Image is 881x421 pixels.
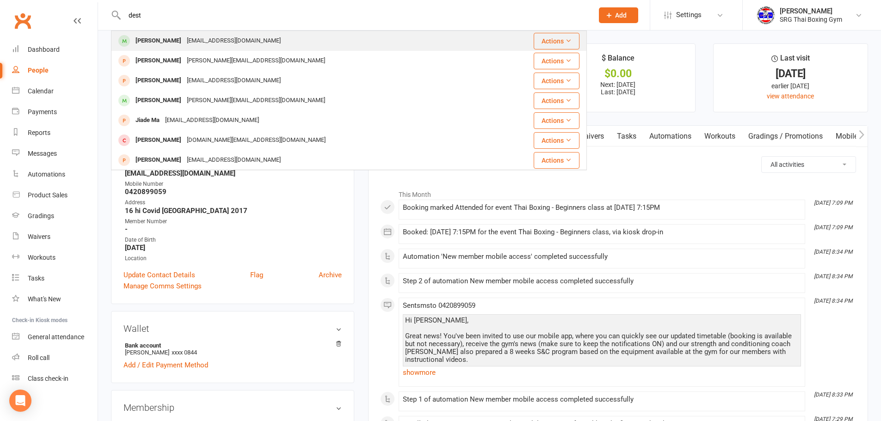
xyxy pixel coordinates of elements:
li: [PERSON_NAME] [123,341,342,357]
input: Search... [122,9,587,22]
span: xxxx 0844 [172,349,197,356]
a: Archive [319,269,342,281]
p: Next: [DATE] Last: [DATE] [549,81,687,96]
i: [DATE] 8:33 PM [814,391,852,398]
button: Actions [534,92,579,109]
a: Payments [12,102,98,122]
a: Workouts [698,126,742,147]
i: [DATE] 7:09 PM [814,200,852,206]
a: Add / Edit Payment Method [123,360,208,371]
a: Product Sales [12,185,98,206]
div: [EMAIL_ADDRESS][DOMAIN_NAME] [184,74,283,87]
div: [PERSON_NAME] [133,54,184,67]
div: [PERSON_NAME] [133,153,184,167]
div: SRG Thai Boxing Gym [780,15,842,24]
button: Actions [534,73,579,89]
img: thumb_image1718682644.png [757,6,775,24]
a: show more [403,366,801,379]
li: This Month [380,185,856,200]
i: [DATE] 8:34 PM [814,249,852,255]
button: Actions [534,112,579,129]
div: Step 2 of automation New member mobile access completed successfully [403,277,801,285]
div: [EMAIL_ADDRESS][DOMAIN_NAME] [184,34,283,48]
a: Manage Comms Settings [123,281,202,292]
h3: Activity [380,156,856,171]
button: Actions [534,33,579,49]
div: Payments [28,108,57,116]
div: Product Sales [28,191,68,199]
div: Address [125,198,342,207]
a: Clubworx [11,9,34,32]
a: Calendar [12,81,98,102]
div: [PERSON_NAME][EMAIL_ADDRESS][DOMAIN_NAME] [184,94,328,107]
a: Update Contact Details [123,269,195,281]
div: [EMAIL_ADDRESS][DOMAIN_NAME] [162,114,262,127]
a: Waivers [12,226,98,247]
div: [PERSON_NAME] [133,134,184,147]
button: Add [599,7,638,23]
a: Tasks [12,268,98,289]
div: Gradings [28,212,54,220]
div: Waivers [28,233,50,240]
div: Reports [28,129,50,136]
div: Booking marked Attended for event Thai Boxing - Beginners class at [DATE] 7:15PM [403,204,801,212]
a: Workouts [12,247,98,268]
i: [DATE] 8:34 PM [814,298,852,304]
div: People [28,67,49,74]
div: Mobile Number [125,180,342,189]
span: Settings [676,5,702,25]
div: Open Intercom Messenger [9,390,31,412]
h3: Wallet [123,323,342,334]
div: Messages [28,150,57,157]
a: Gradings / Promotions [742,126,829,147]
i: [DATE] 8:34 PM [814,273,852,280]
button: Actions [534,152,579,169]
a: General attendance kiosk mode [12,327,98,348]
a: Roll call [12,348,98,368]
div: Date of Birth [125,236,342,244]
a: Waivers [572,126,610,147]
strong: - [125,225,342,233]
a: Gradings [12,206,98,226]
div: Jiade Ma [133,114,162,127]
i: [DATE] 7:09 PM [814,224,852,231]
div: Booked: [DATE] 7:15PM for the event Thai Boxing - Beginners class, via kiosk drop-in [403,228,801,236]
div: $ Balance [602,52,635,69]
strong: [EMAIL_ADDRESS][DOMAIN_NAME] [125,169,342,177]
div: Location [125,254,342,263]
a: People [12,60,98,81]
a: Messages [12,143,98,164]
strong: [DATE] [125,244,342,252]
button: Actions [534,132,579,149]
div: [PERSON_NAME] [133,34,184,48]
div: Tasks [28,275,44,282]
div: Calendar [28,87,54,95]
div: General attendance [28,333,84,341]
div: [DOMAIN_NAME][EMAIL_ADDRESS][DOMAIN_NAME] [184,134,328,147]
div: [PERSON_NAME][EMAIL_ADDRESS][DOMAIN_NAME] [184,54,328,67]
div: [DATE] [722,69,859,79]
a: What's New [12,289,98,310]
div: Last visit [771,52,810,69]
h3: Membership [123,403,342,413]
a: Reports [12,122,98,143]
div: [PERSON_NAME] [133,94,184,107]
div: What's New [28,295,61,303]
strong: 16 hi Covid [GEOGRAPHIC_DATA] 2017 [125,207,342,215]
strong: 0420899059 [125,188,342,196]
span: Sent sms to 0420899059 [403,301,475,310]
a: Class kiosk mode [12,368,98,389]
div: [EMAIL_ADDRESS][DOMAIN_NAME] [184,153,283,167]
a: Automations [643,126,698,147]
a: Automations [12,164,98,185]
div: [PERSON_NAME] [133,74,184,87]
a: Dashboard [12,39,98,60]
div: Workouts [28,254,55,261]
a: Flag [250,269,263,281]
div: Step 1 of automation New member mobile access completed successfully [403,396,801,403]
div: Member Number [125,217,342,226]
div: earlier [DATE] [722,81,859,91]
div: Dashboard [28,46,60,53]
a: Tasks [610,126,643,147]
div: Automation 'New member mobile access' completed successfully [403,253,801,261]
